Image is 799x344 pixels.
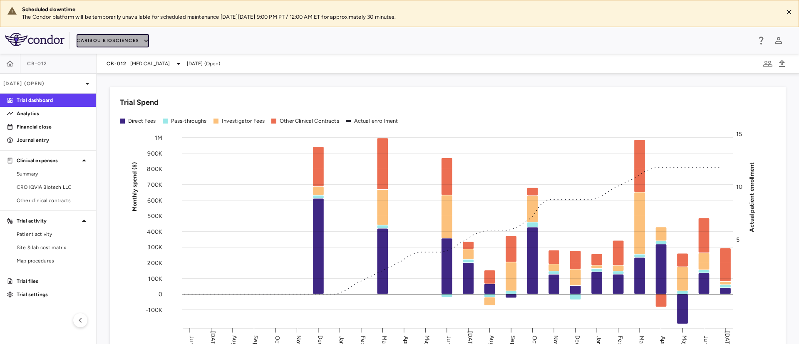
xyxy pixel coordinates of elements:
p: Clinical expenses [17,157,79,164]
tspan: 600K [147,197,162,204]
tspan: -100K [146,306,162,313]
img: logo-full-SnFGN8VE.png [5,33,65,46]
div: Other Clinical Contracts [280,117,339,125]
button: Caribou Biosciences [77,34,149,47]
span: Patient activity [17,230,89,238]
tspan: 1M [155,134,162,141]
tspan: 700K [147,181,162,188]
span: [DATE] (Open) [187,60,221,67]
p: Analytics [17,110,89,117]
tspan: 15 [736,131,742,138]
p: Trial dashboard [17,97,89,104]
span: Site & lab cost matrix [17,244,89,251]
span: Other clinical contracts [17,197,89,204]
p: Journal entry [17,136,89,144]
tspan: 0 [159,291,162,298]
tspan: 10 [736,183,742,190]
p: Trial activity [17,217,79,225]
p: The Condor platform will be temporarily unavailable for scheduled maintenance [DATE][DATE] 9:00 P... [22,13,776,21]
p: Financial close [17,123,89,131]
span: CB-012 [107,60,127,67]
tspan: 300K [147,244,162,251]
div: Scheduled downtime [22,6,776,13]
div: Pass-throughs [171,117,207,125]
span: [MEDICAL_DATA] [130,60,170,67]
button: Close [783,6,795,18]
tspan: 400K [147,228,162,235]
tspan: 100K [148,275,162,282]
p: [DATE] (Open) [3,80,82,87]
tspan: 500K [147,213,162,220]
div: Direct Fees [128,117,156,125]
h6: Trial Spend [120,97,159,108]
div: Investigator Fees [222,117,265,125]
tspan: Actual patient enrollment [748,162,755,232]
div: Actual enrollment [354,117,398,125]
span: Summary [17,170,89,178]
p: Trial settings [17,291,89,298]
tspan: 5 [736,236,739,243]
span: CRO IQVIA Biotech LLC [17,183,89,191]
tspan: Monthly spend ($) [131,162,138,211]
p: Trial files [17,277,89,285]
tspan: 200K [147,260,162,267]
tspan: 900K [147,150,162,157]
tspan: 800K [147,166,162,173]
span: Map procedures [17,257,89,265]
span: CB-012 [27,60,47,67]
